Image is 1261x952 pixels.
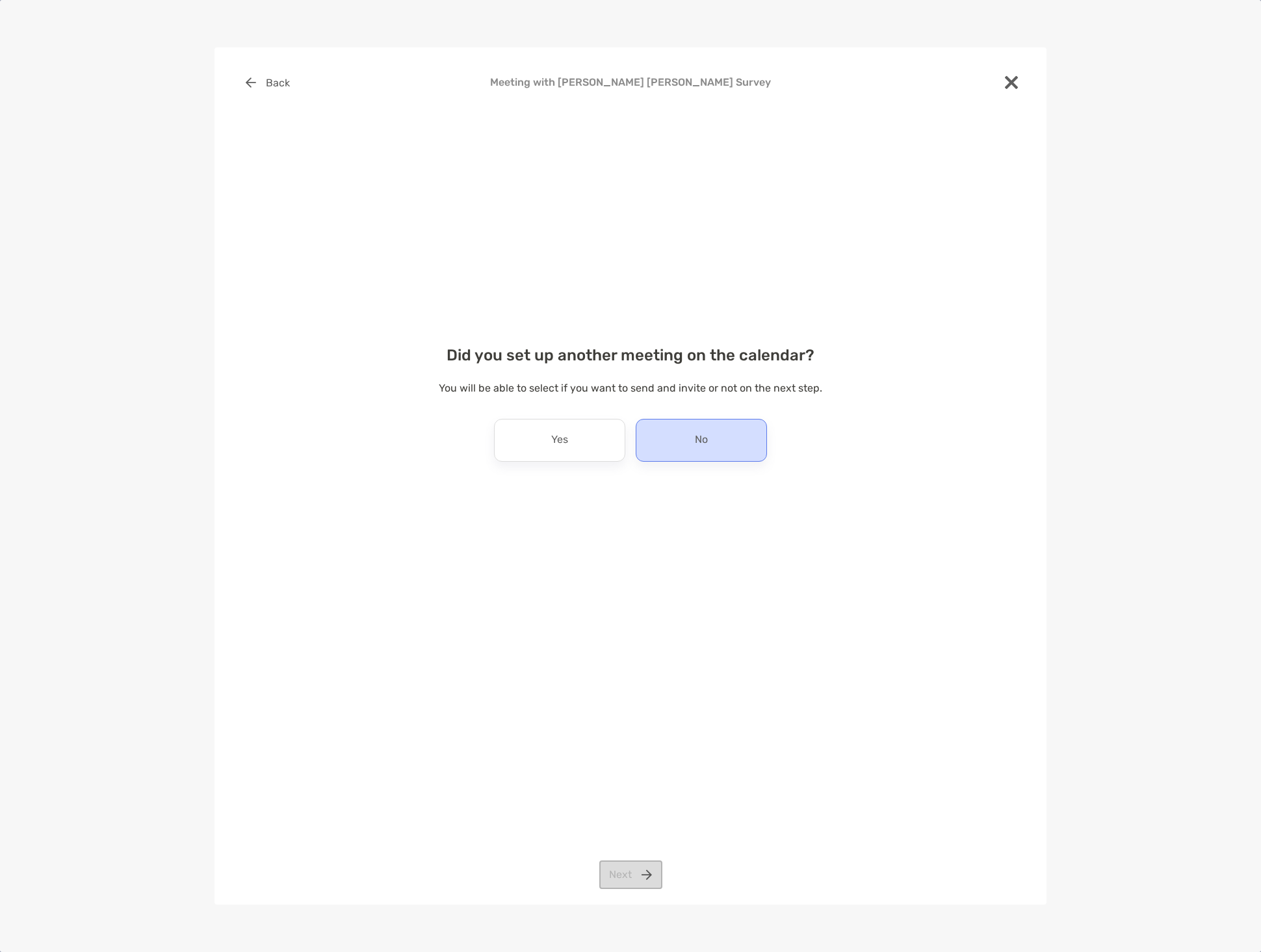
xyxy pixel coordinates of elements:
img: button icon [246,77,256,88]
p: You will be able to select if you want to send and invite or not on the next step. [235,380,1026,396]
img: close modal [1005,76,1018,89]
p: No [695,430,708,451]
h4: Did you set up another meeting on the calendar? [235,346,1026,364]
p: Yes [551,430,568,451]
h4: Meeting with [PERSON_NAME] [PERSON_NAME] Survey [235,76,1026,88]
button: Back [235,68,300,97]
